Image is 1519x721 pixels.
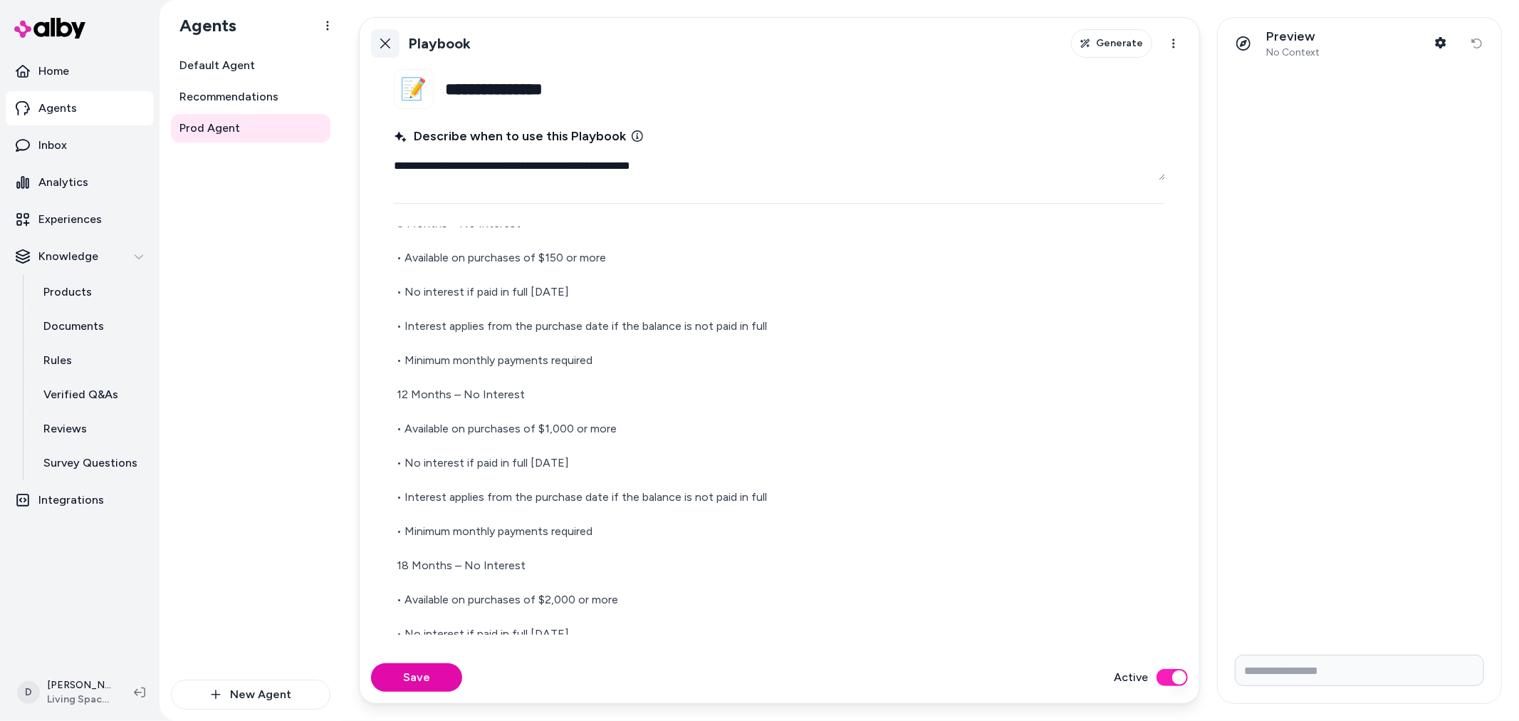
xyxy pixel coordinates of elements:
[6,239,154,274] button: Knowledge
[179,120,240,137] span: Prod Agent
[1266,46,1320,59] span: No Context
[43,284,92,301] p: Products
[1235,655,1484,686] input: Write your prompt here
[397,590,1162,610] p: • Available on purchases of $2,000 or more
[38,211,102,228] p: Experiences
[397,624,1162,644] p: • No interest if paid in full [DATE]
[38,248,98,265] p: Knowledge
[29,275,154,309] a: Products
[397,282,1162,302] p: • No interest if paid in full [DATE]
[47,678,111,693] p: [PERSON_NAME]
[397,419,1162,439] p: • Available on purchases of $1,000 or more
[1071,29,1152,58] button: Generate
[1114,669,1148,686] label: Active
[6,91,154,125] a: Agents
[38,492,104,509] p: Integrations
[397,316,1162,336] p: • Interest applies from the purchase date if the balance is not paid in full
[43,352,72,369] p: Rules
[43,420,87,437] p: Reviews
[171,83,330,111] a: Recommendations
[38,174,88,191] p: Analytics
[38,137,67,154] p: Inbox
[397,248,1162,268] p: • Available on purchases of $150 or more
[6,128,154,162] a: Inbox
[29,378,154,412] a: Verified Q&As
[9,670,122,715] button: D[PERSON_NAME]Living Spaces
[29,309,154,343] a: Documents
[6,54,154,88] a: Home
[43,455,137,472] p: Survey Questions
[397,385,1162,405] p: 12 Months – No Interest
[171,51,330,80] a: Default Agent
[6,202,154,237] a: Experiences
[1096,36,1143,51] span: Generate
[1266,28,1320,45] p: Preview
[397,453,1162,473] p: • No interest if paid in full [DATE]
[17,681,40,704] span: D
[47,693,111,707] span: Living Spaces
[43,318,104,335] p: Documents
[6,483,154,517] a: Integrations
[6,165,154,199] a: Analytics
[38,63,69,80] p: Home
[29,343,154,378] a: Rules
[179,88,278,105] span: Recommendations
[29,412,154,446] a: Reviews
[29,446,154,480] a: Survey Questions
[394,126,626,146] span: Describe when to use this Playbook
[14,18,85,38] img: alby Logo
[408,35,471,53] h1: Playbook
[171,680,330,710] button: New Agent
[394,69,434,109] button: 📝
[397,556,1162,576] p: 18 Months – No Interest
[397,522,1162,541] p: • Minimum monthly payments required
[397,487,1162,507] p: • Interest applies from the purchase date if the balance is not paid in full
[43,386,118,403] p: Verified Q&As
[371,663,462,692] button: Save
[179,57,255,74] span: Default Agent
[171,114,330,142] a: Prod Agent
[38,100,77,117] p: Agents
[168,15,236,36] h1: Agents
[397,351,1162,370] p: • Minimum monthly payments required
